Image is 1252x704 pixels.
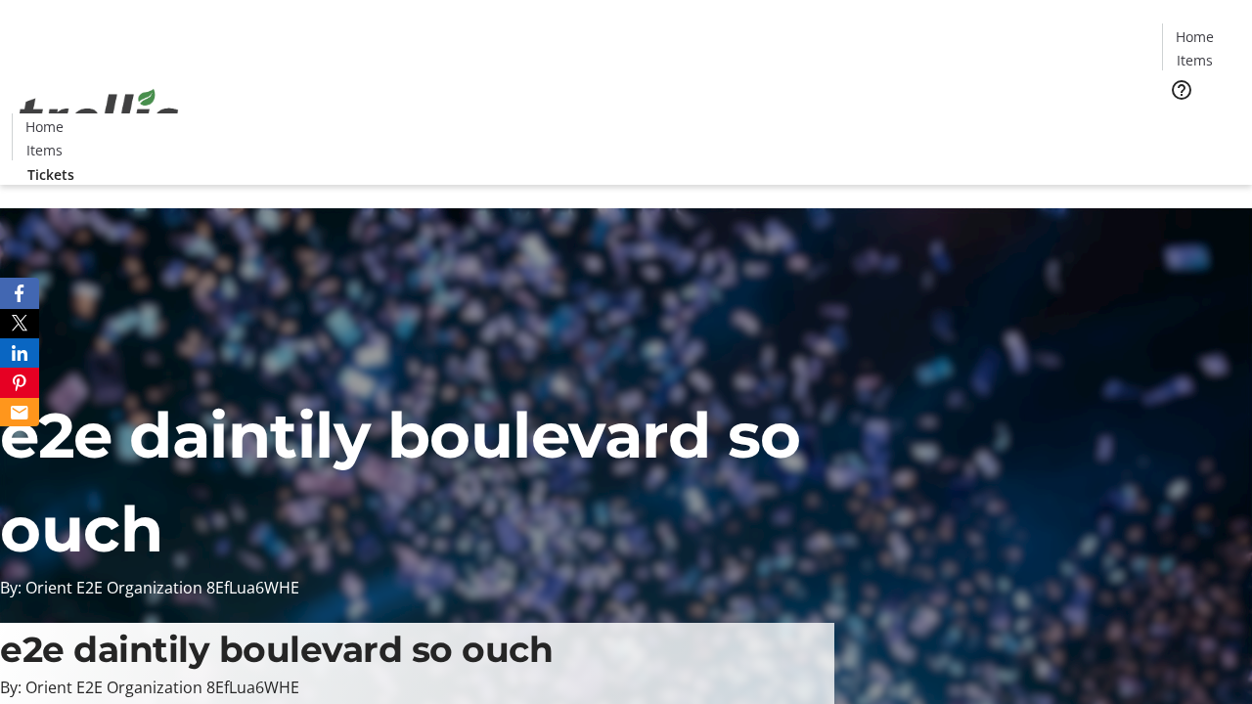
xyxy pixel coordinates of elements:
span: Home [25,116,64,137]
span: Tickets [1178,113,1225,134]
a: Items [1163,50,1226,70]
a: Tickets [12,164,90,185]
span: Tickets [27,164,74,185]
a: Home [13,116,75,137]
a: Home [1163,26,1226,47]
button: Help [1162,70,1201,110]
span: Items [1177,50,1213,70]
span: Items [26,140,63,160]
img: Orient E2E Organization 8EfLua6WHE's Logo [12,67,186,165]
span: Home [1176,26,1214,47]
a: Items [13,140,75,160]
a: Tickets [1162,113,1240,134]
